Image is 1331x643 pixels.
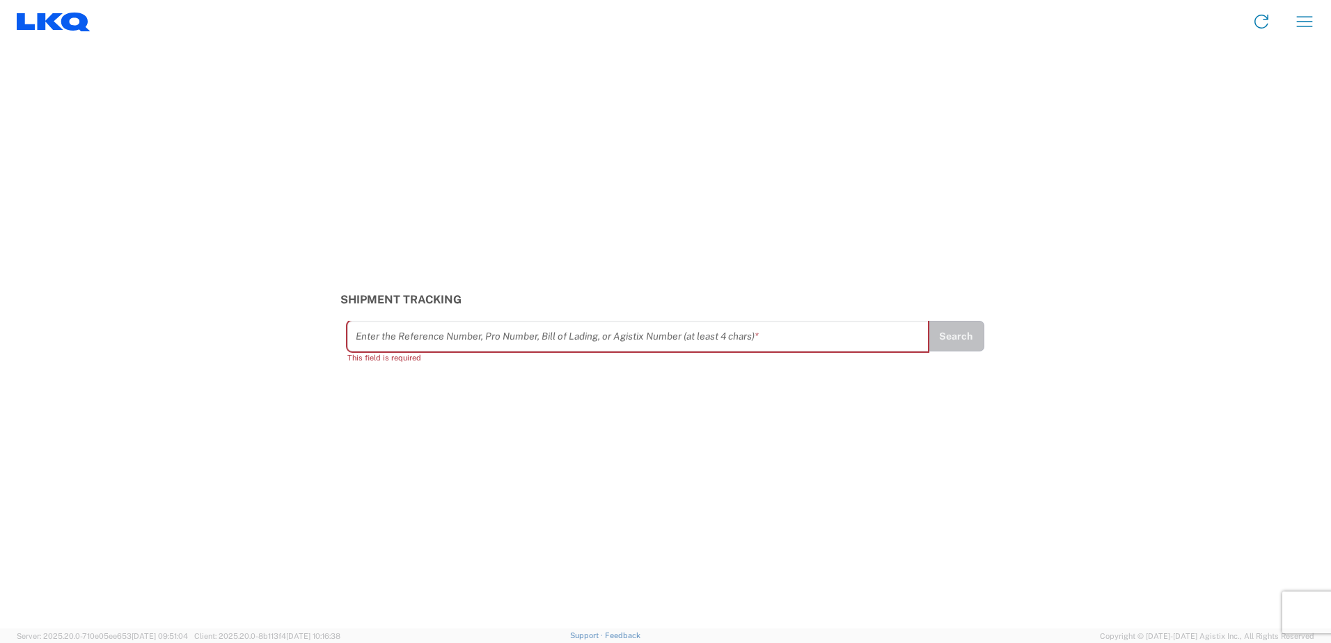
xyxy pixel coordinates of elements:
span: Server: 2025.20.0-710e05ee653 [17,632,188,640]
a: Feedback [605,631,640,640]
div: This field is required [347,351,928,364]
span: [DATE] 09:51:04 [132,632,188,640]
h3: Shipment Tracking [340,293,991,306]
span: Copyright © [DATE]-[DATE] Agistix Inc., All Rights Reserved [1100,630,1314,642]
span: [DATE] 10:16:38 [286,632,340,640]
span: Client: 2025.20.0-8b113f4 [194,632,340,640]
a: Support [570,631,605,640]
